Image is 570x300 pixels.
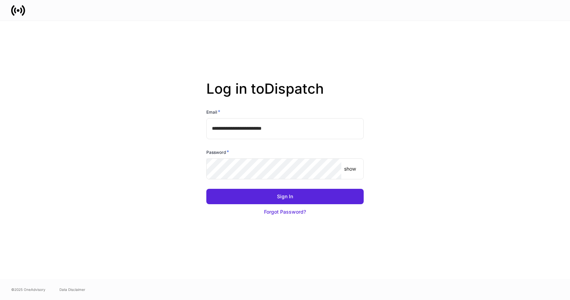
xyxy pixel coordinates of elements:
p: show [344,165,356,172]
a: Data Disclaimer [59,287,85,292]
h6: Email [206,108,220,115]
div: Sign In [277,193,293,200]
h2: Log in to Dispatch [206,80,364,108]
button: Forgot Password? [206,204,364,220]
div: Forgot Password? [264,208,306,215]
h6: Password [206,149,229,156]
button: Sign In [206,189,364,204]
span: © 2025 OneAdvisory [11,287,45,292]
